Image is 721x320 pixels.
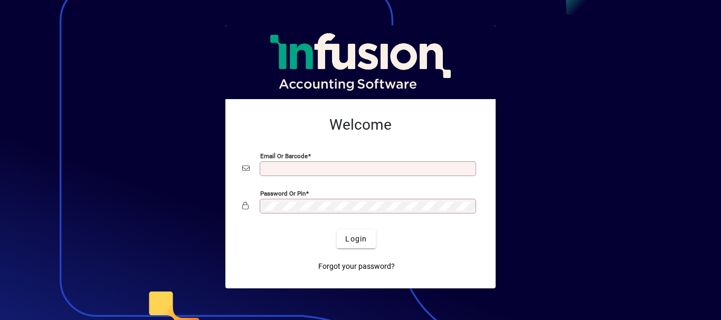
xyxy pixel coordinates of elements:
[260,152,308,160] mat-label: Email or Barcode
[337,229,375,248] button: Login
[314,257,399,276] a: Forgot your password?
[318,261,395,272] span: Forgot your password?
[242,116,479,134] h2: Welcome
[345,234,367,245] span: Login
[260,190,306,197] mat-label: Password or Pin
